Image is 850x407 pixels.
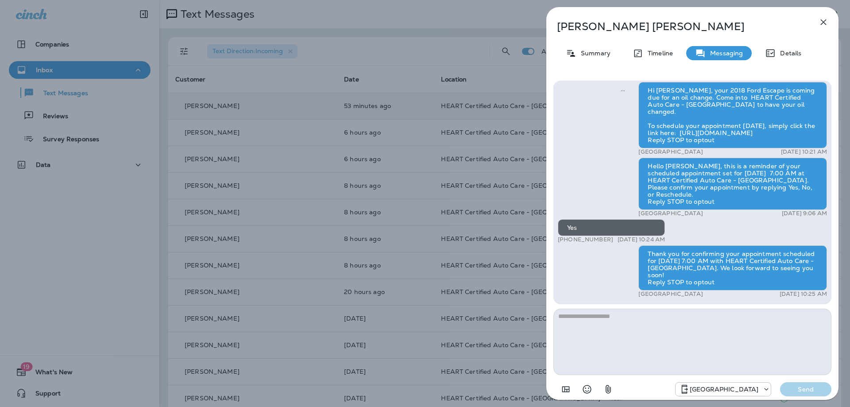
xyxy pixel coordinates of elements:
span: Sent [621,86,625,94]
p: Summary [576,50,610,57]
p: [DATE] 9:06 AM [782,210,827,217]
button: Add in a premade template [557,380,575,398]
p: [DATE] 10:21 AM [781,148,827,155]
p: [GEOGRAPHIC_DATA] [638,210,703,217]
p: [PHONE_NUMBER] [558,236,613,243]
p: [PERSON_NAME] [PERSON_NAME] [557,20,799,33]
p: Details [776,50,801,57]
p: [DATE] 10:25 AM [780,291,827,298]
p: Messaging [706,50,743,57]
div: Yes [558,219,665,236]
p: Timeline [643,50,673,57]
p: [GEOGRAPHIC_DATA] [638,291,703,298]
p: [GEOGRAPHIC_DATA] [638,148,703,155]
p: [DATE] 10:24 AM [618,236,665,243]
div: Hello [PERSON_NAME], this is a reminder of your scheduled appointment set for [DATE] 7:00 AM at H... [638,158,827,210]
button: Select an emoji [578,380,596,398]
div: Hi [PERSON_NAME], your 2018 Ford Escape is coming due for an oil change. Come into HEART Certifie... [638,82,827,148]
div: Thank you for confirming your appointment scheduled for [DATE] 7:00 AM with HEART Certified Auto ... [638,245,827,291]
p: [GEOGRAPHIC_DATA] [690,386,758,393]
div: +1 (847) 262-3704 [676,384,771,395]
